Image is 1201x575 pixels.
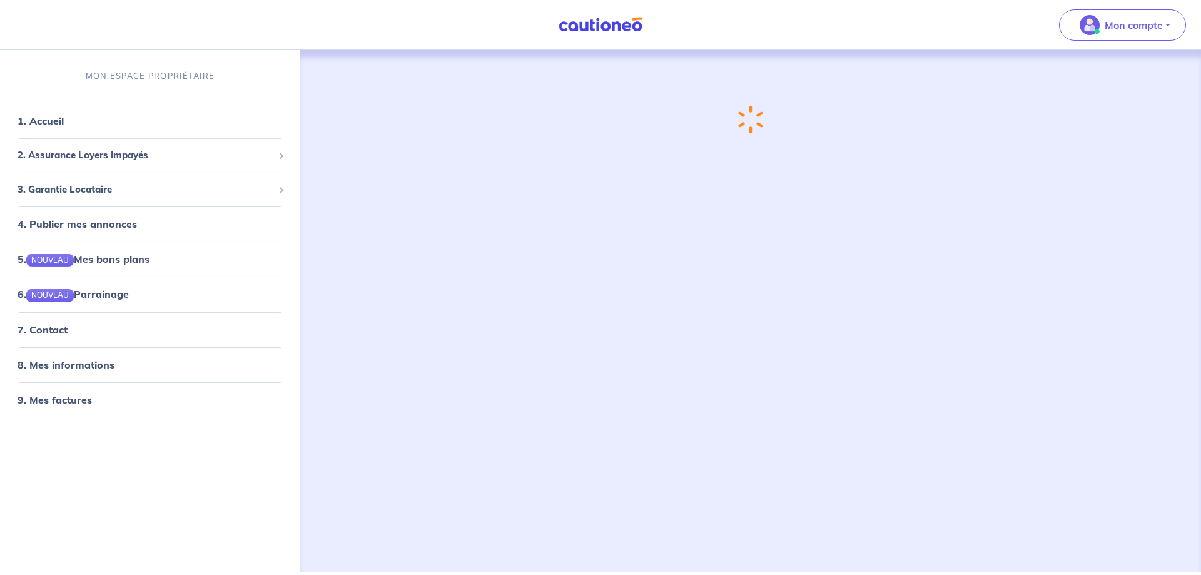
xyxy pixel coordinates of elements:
[1059,9,1186,41] button: illu_account_valid_menu.svgMon compte
[18,148,273,163] span: 2. Assurance Loyers Impayés
[18,218,137,230] a: 4. Publier mes annonces
[18,358,114,370] a: 8. Mes informations
[86,70,215,82] p: MON ESPACE PROPRIÉTAIRE
[5,178,295,202] div: 3. Garantie Locataire
[18,253,149,265] a: 5.NOUVEAUMes bons plans
[732,101,770,139] img: loading-spinner
[1080,15,1100,35] img: illu_account_valid_menu.svg
[1105,18,1163,33] p: Mon compte
[18,288,129,300] a: 6.NOUVEAUParrainage
[18,323,68,335] a: 7. Contact
[5,282,295,307] div: 6.NOUVEAUParrainage
[18,114,64,127] a: 1. Accueil
[554,17,647,33] img: Cautioneo
[5,211,295,237] div: 4. Publier mes annonces
[5,352,295,377] div: 8. Mes informations
[18,393,92,405] a: 9. Mes factures
[5,108,295,133] div: 1. Accueil
[18,183,273,197] span: 3. Garantie Locataire
[5,143,295,168] div: 2. Assurance Loyers Impayés
[5,387,295,412] div: 9. Mes factures
[5,247,295,272] div: 5.NOUVEAUMes bons plans
[5,317,295,342] div: 7. Contact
